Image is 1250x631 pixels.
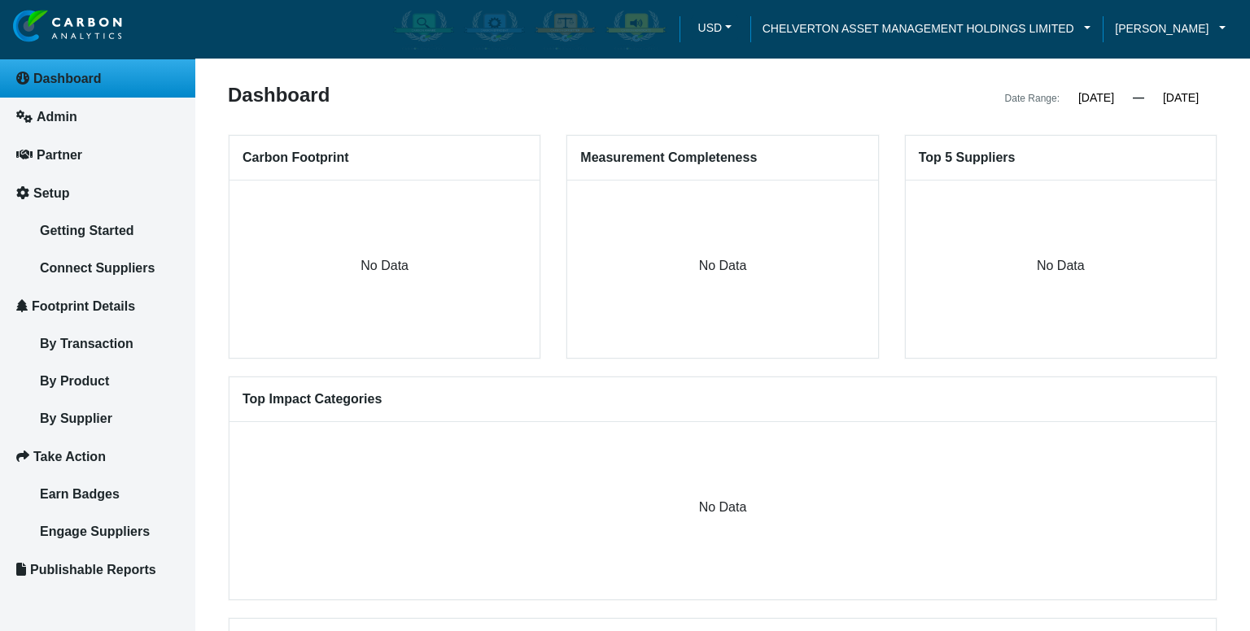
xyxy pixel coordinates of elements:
div: Carbon Advocate [602,6,670,53]
span: Getting Started [40,224,134,237]
span: Earn Badges [40,487,120,501]
img: insight-logo-2.png [13,10,122,43]
h6: No Data [361,181,409,351]
span: Partner [37,148,82,162]
h6: No Data [699,181,747,351]
div: Carbon Efficient [461,6,528,53]
div: Carbon Aware [390,6,457,53]
div: Date Range: [1005,89,1060,108]
h6: Top 5 Suppliers [906,136,1216,181]
span: Dashboard [33,72,102,85]
span: By Product [40,374,109,388]
button: USD [692,15,738,40]
span: Publishable Reports [30,563,156,577]
h6: Measurement Completeness [567,136,877,181]
span: By Supplier [40,411,112,425]
img: carbon-aware-enabled.png [393,9,454,50]
h6: No Data [1037,181,1085,351]
h6: No Data [699,422,747,593]
span: CHELVERTON ASSET MANAGEMENT HOLDINGS LIMITED [763,20,1074,37]
span: [PERSON_NAME] [1115,20,1208,37]
img: carbon-efficient-enabled.png [464,9,525,50]
span: Setup [33,186,69,200]
a: [PERSON_NAME] [1103,20,1238,37]
span: By Transaction [40,337,133,350]
span: Connect Suppliers [40,261,155,275]
img: carbon-offsetter-enabled.png [535,9,596,50]
span: Footprint Details [32,299,135,313]
span: Engage Suppliers [40,524,150,538]
span: — [1133,91,1144,104]
img: carbon-advocate-enabled.png [605,9,667,50]
h6: Carbon Footprint [229,136,540,181]
a: USDUSD [680,15,750,44]
span: Admin [37,110,77,124]
a: CHELVERTON ASSET MANAGEMENT HOLDINGS LIMITED [750,20,1104,37]
div: Dashboard [216,85,723,108]
h6: Top Impact Categories [229,377,1216,422]
span: Take Action [33,450,106,463]
div: Carbon Offsetter [531,6,599,53]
